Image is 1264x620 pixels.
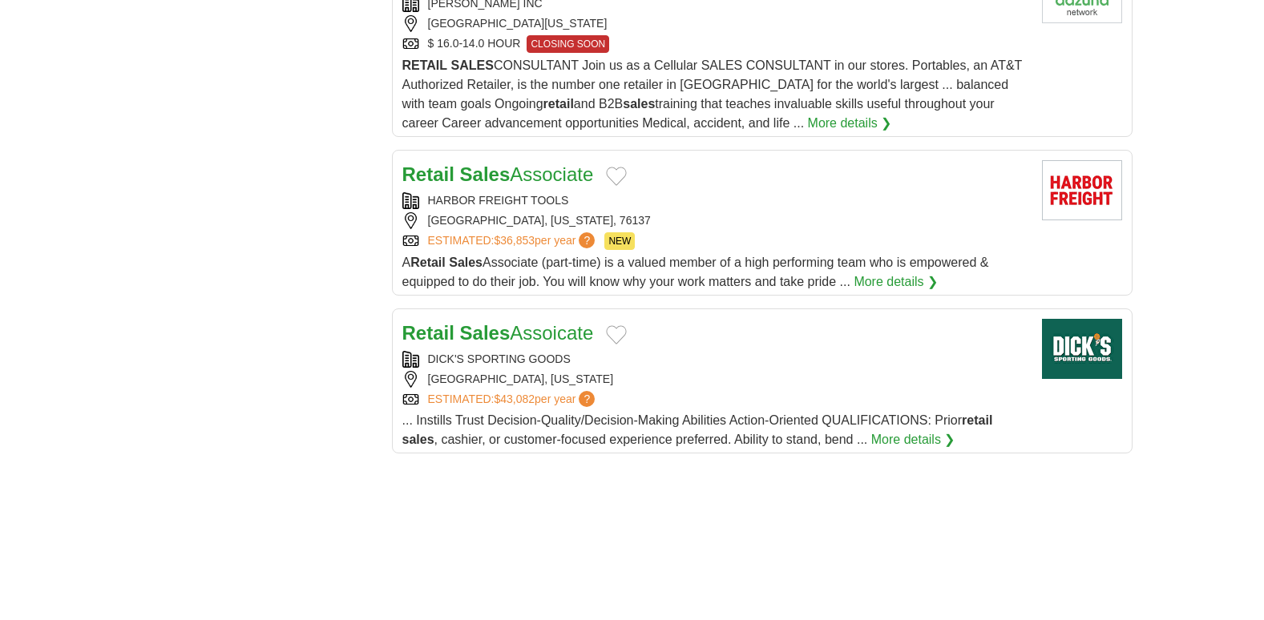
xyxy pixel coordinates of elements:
[871,430,955,449] a: More details ❯
[623,97,655,111] strong: sales
[494,234,535,247] span: $36,853
[494,393,535,405] span: $43,082
[402,433,434,446] strong: sales
[402,413,993,446] span: ... Instills Trust Decision-Quality/Decision-Making Abilities Action-Oriented QUALIFICATIONS: Pri...
[428,352,571,365] a: DICK'S SPORTING GOODS
[402,322,454,344] strong: Retail
[460,163,511,185] strong: Sales
[451,58,494,72] strong: SALES
[428,194,569,207] a: HARBOR FREIGHT TOOLS
[604,232,635,250] span: NEW
[402,256,989,288] span: A Associate (part-time) is a valued member of a high performing team who is empowered & equipped ...
[854,272,938,292] a: More details ❯
[579,391,595,407] span: ?
[606,167,627,186] button: Add to favorite jobs
[402,163,454,185] strong: Retail
[402,212,1029,229] div: [GEOGRAPHIC_DATA], [US_STATE], 76137
[1042,160,1122,220] img: Harbor Freight Tools logo
[460,322,511,344] strong: Sales
[428,232,599,250] a: ESTIMATED:$36,853per year?
[1042,319,1122,379] img: Dick's Sporting Goods logo
[402,163,594,185] a: Retail SalesAssociate
[808,114,892,133] a: More details ❯
[606,325,627,344] button: Add to favorite jobs
[402,58,1023,130] span: CONSULTANT Join us as a Cellular SALES CONSULTANT in our stores. Portables, an AT&T Authorized Re...
[402,35,1029,53] div: $ 16.0-14.0 HOUR
[410,256,446,269] strong: Retail
[402,371,1029,388] div: [GEOGRAPHIC_DATA], [US_STATE]
[402,15,1029,32] div: [GEOGRAPHIC_DATA][US_STATE]
[543,97,574,111] strong: retail
[527,35,609,53] span: CLOSING SOON
[402,58,448,72] strong: RETAIL
[579,232,595,248] span: ?
[428,391,599,408] a: ESTIMATED:$43,082per year?
[449,256,483,269] strong: Sales
[962,413,992,427] strong: retail
[402,322,594,344] a: Retail SalesAssoicate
